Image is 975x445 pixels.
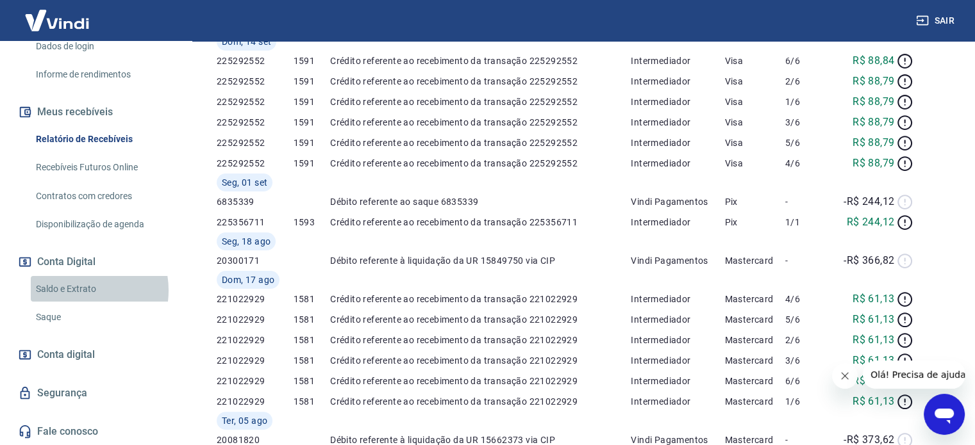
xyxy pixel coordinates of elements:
[217,334,294,346] p: 221022929
[217,95,294,108] p: 225292552
[294,54,331,67] p: 1591
[785,334,831,346] p: 2/6
[853,74,894,89] p: R$ 88,79
[785,216,831,229] p: 1/1
[725,216,785,229] p: Pix
[31,61,176,88] a: Informe de rendimentos
[844,253,894,268] p: -R$ 366,82
[31,211,176,238] a: Disponibilização de agenda
[631,334,724,346] p: Intermediador
[217,313,294,326] p: 221022929
[631,216,724,229] p: Intermediador
[294,116,331,129] p: 1591
[853,53,894,69] p: R$ 88,84
[294,395,331,408] p: 1581
[785,395,831,408] p: 1/6
[853,94,894,109] p: R$ 88,79
[217,216,294,229] p: 225356711
[853,291,894,307] p: R$ 61,13
[31,183,176,209] a: Contratos com credores
[294,354,331,367] p: 1581
[785,254,831,267] p: -
[330,216,631,229] p: Crédito referente ao recebimento da transação 225356711
[31,276,176,302] a: Saldo e Extrato
[15,1,99,40] img: Vindi
[330,395,631,408] p: Crédito referente ao recebimento da transação 221022929
[631,95,724,108] p: Intermediador
[330,375,631,387] p: Crédito referente ao recebimento da transação 221022929
[294,157,331,170] p: 1591
[217,116,294,129] p: 225292552
[330,254,631,267] p: Débito referente à liquidação da UR 15849750 via CIP
[832,363,858,389] iframe: Fechar mensagem
[217,75,294,88] p: 225292552
[294,334,331,346] p: 1581
[294,95,331,108] p: 1591
[37,346,95,364] span: Conta digital
[31,154,176,181] a: Recebíveis Futuros Online
[631,195,724,208] p: Vindi Pagamentos
[222,414,267,427] span: Ter, 05 ago
[217,354,294,367] p: 221022929
[725,195,785,208] p: Pix
[631,313,724,326] p: Intermediador
[8,9,108,19] span: Olá! Precisa de ajuda?
[294,293,331,305] p: 1581
[725,354,785,367] p: Mastercard
[853,156,894,171] p: R$ 88,79
[631,293,724,305] p: Intermediador
[725,157,785,170] p: Visa
[222,273,274,286] span: Dom, 17 ago
[330,136,631,149] p: Crédito referente ao recebimento da transação 225292552
[924,394,965,435] iframe: Botão para abrir a janela de mensagens
[15,98,176,126] button: Meus recebíveis
[222,176,267,189] span: Seg, 01 set
[217,254,294,267] p: 20300171
[844,194,894,209] p: -R$ 244,12
[725,95,785,108] p: Visa
[725,375,785,387] p: Mastercard
[330,116,631,129] p: Crédito referente ao recebimento da transação 225292552
[217,54,294,67] p: 225292552
[785,136,831,149] p: 5/6
[853,332,894,348] p: R$ 61,13
[217,293,294,305] p: 221022929
[217,136,294,149] p: 225292552
[785,95,831,108] p: 1/6
[330,334,631,346] p: Crédito referente ao recebimento da transação 221022929
[785,375,831,387] p: 6/6
[853,115,894,130] p: R$ 88,79
[863,360,965,389] iframe: Mensagem da empresa
[31,304,176,330] a: Saque
[725,116,785,129] p: Visa
[330,95,631,108] p: Crédito referente ao recebimento da transação 225292552
[853,312,894,327] p: R$ 61,13
[853,135,894,150] p: R$ 88,79
[631,375,724,387] p: Intermediador
[631,75,724,88] p: Intermediador
[725,313,785,326] p: Mastercard
[294,375,331,387] p: 1581
[330,54,631,67] p: Crédito referente ao recebimento da transação 225292552
[785,157,831,170] p: 4/6
[294,75,331,88] p: 1591
[725,75,785,88] p: Visa
[222,35,271,48] span: Dom, 14 set
[330,354,631,367] p: Crédito referente ao recebimento da transação 221022929
[330,157,631,170] p: Crédito referente ao recebimento da transação 225292552
[725,334,785,346] p: Mastercard
[15,341,176,369] a: Conta digital
[725,293,785,305] p: Mastercard
[294,216,331,229] p: 1593
[294,136,331,149] p: 1591
[725,254,785,267] p: Mastercard
[785,116,831,129] p: 3/6
[631,136,724,149] p: Intermediador
[785,354,831,367] p: 3/6
[725,54,785,67] p: Visa
[217,157,294,170] p: 225292552
[725,395,785,408] p: Mastercard
[785,195,831,208] p: -
[217,375,294,387] p: 221022929
[294,313,331,326] p: 1581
